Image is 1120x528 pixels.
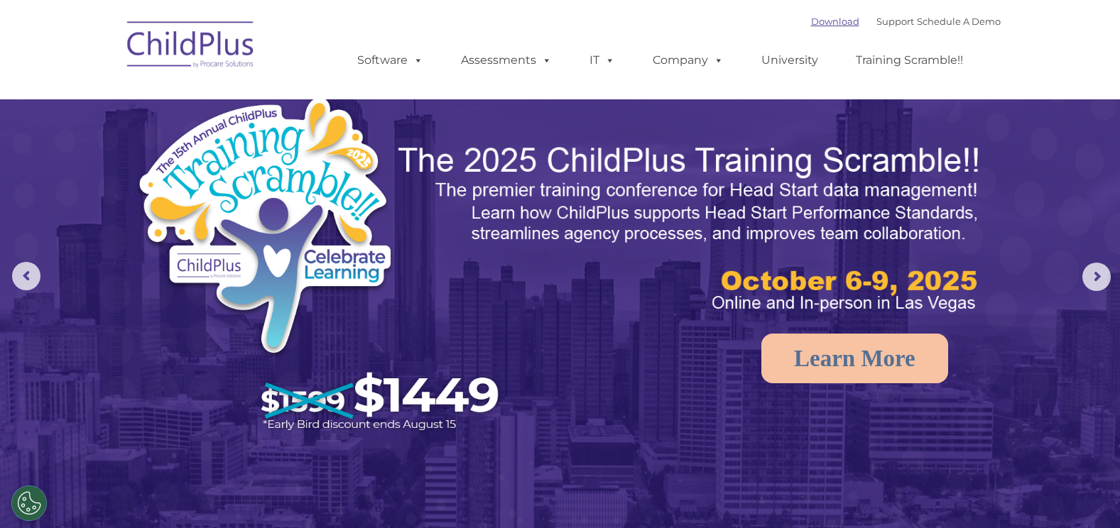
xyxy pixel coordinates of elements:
a: IT [575,46,629,75]
button: Cookies Settings [11,485,47,521]
a: Assessments [447,46,566,75]
a: Download [811,16,859,27]
a: Software [343,46,437,75]
a: Company [638,46,738,75]
a: Learn More [761,334,948,383]
font: | [811,16,1001,27]
img: ChildPlus by Procare Solutions [120,11,262,82]
a: University [747,46,832,75]
a: Support [876,16,914,27]
a: Training Scramble!! [842,46,977,75]
a: Schedule A Demo [917,16,1001,27]
iframe: Chat Widget [888,375,1120,528]
span: Last name [197,94,241,104]
span: Phone number [197,152,258,163]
